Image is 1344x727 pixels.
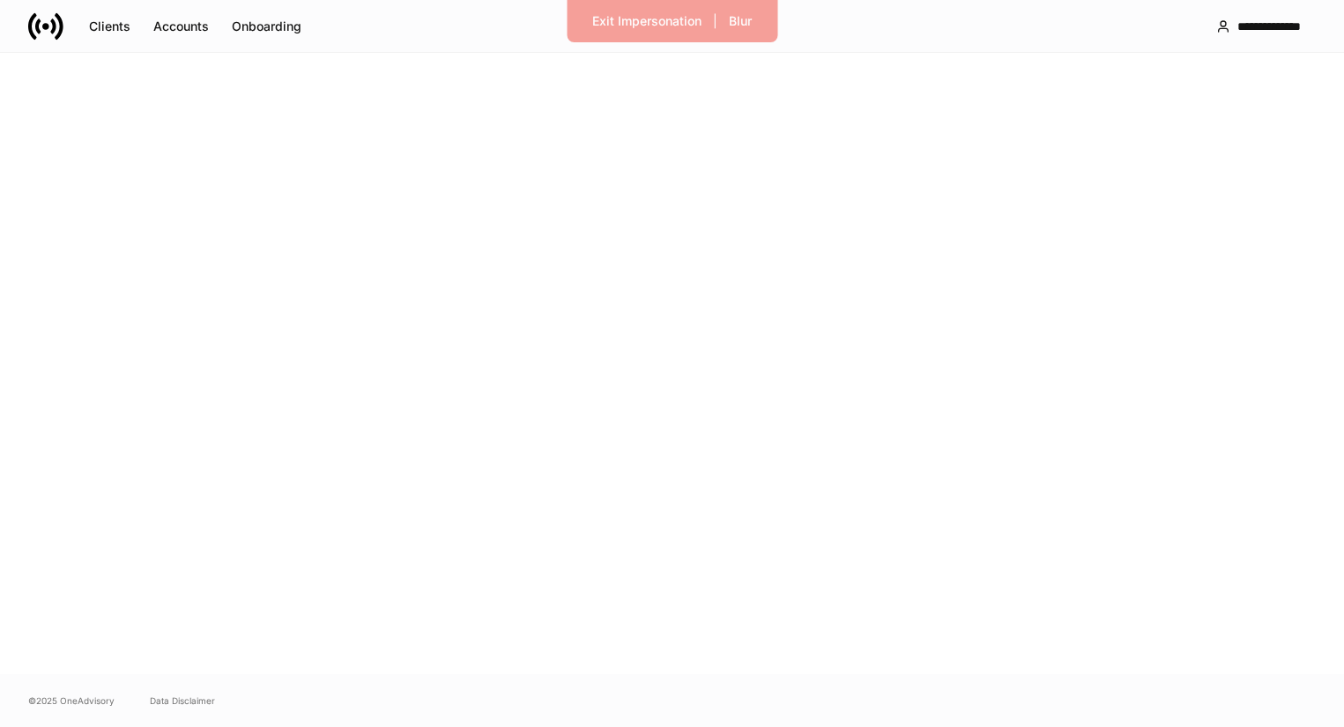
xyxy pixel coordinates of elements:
button: Blur [717,7,763,35]
button: Accounts [142,12,220,41]
button: Exit Impersonation [581,7,713,35]
div: Accounts [153,18,209,35]
button: Clients [78,12,142,41]
div: Blur [729,12,752,30]
button: Onboarding [220,12,313,41]
a: Data Disclaimer [150,694,215,708]
div: Onboarding [232,18,301,35]
div: Clients [89,18,130,35]
div: Exit Impersonation [592,12,702,30]
span: © 2025 OneAdvisory [28,694,115,708]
